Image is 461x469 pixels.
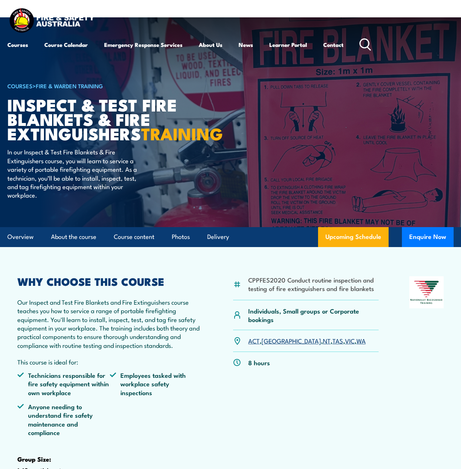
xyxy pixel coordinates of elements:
[318,227,389,247] a: Upcoming Schedule
[17,298,202,349] p: Our Inspect and Test Fire Blankets and Fire Extinguishers course teaches you how to service a ran...
[7,97,190,140] h1: Inspect & Test Fire Blankets & Fire Extinguishers
[269,36,307,54] a: Learner Portal
[248,275,379,293] li: CPPFES2020 Conduct routine inspection and testing of fire extinguishers and fire blankets
[17,371,110,397] li: Technicians responsible for fire safety equipment within own workplace
[409,276,444,308] img: Nationally Recognised Training logo.
[7,227,34,247] a: Overview
[7,147,142,199] p: In our Inspect & Test Fire Blankets & Fire Extinguishers course, you will learn to service a vari...
[141,120,223,146] strong: TRAINING
[207,227,229,247] a: Delivery
[110,371,202,397] li: Employees tasked with workplace safety inspections
[7,36,28,54] a: Courses
[17,454,51,464] strong: Group Size:
[248,336,366,345] p: , , , , ,
[332,336,343,345] a: TAS
[36,82,103,90] a: Fire & Warden Training
[199,36,222,54] a: About Us
[17,402,110,437] li: Anyone needing to understand fire safety maintenance and compliance
[51,227,96,247] a: About the course
[17,357,202,366] p: This course is ideal for:
[172,227,190,247] a: Photos
[262,336,321,345] a: [GEOGRAPHIC_DATA]
[356,336,366,345] a: WA
[402,227,454,247] button: Enquire Now
[114,227,154,247] a: Course content
[248,307,379,324] p: Individuals, Small groups or Corporate bookings
[248,336,260,345] a: ACT
[44,36,88,54] a: Course Calendar
[323,336,331,345] a: NT
[104,36,182,54] a: Emergency Response Services
[239,36,253,54] a: News
[17,276,202,286] h2: WHY CHOOSE THIS COURSE
[323,36,344,54] a: Contact
[248,358,270,367] p: 8 hours
[345,336,355,345] a: VIC
[7,82,33,90] a: COURSES
[7,81,190,90] h6: >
